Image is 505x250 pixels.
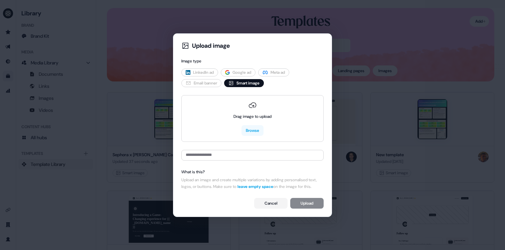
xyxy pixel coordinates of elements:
[181,58,324,64] div: Image type
[181,79,221,87] button: Email banner
[181,177,324,190] div: Upload an image and create multiple variations by adding personalised text, logos, or buttons. Ma...
[193,69,214,76] span: LinkedIn ad
[181,169,324,175] div: What is this?
[221,68,256,76] button: Google ad
[232,69,251,76] span: Google ad
[236,80,260,86] span: Smart image
[254,198,288,209] button: Cancel
[224,79,264,87] button: Smart image
[192,42,230,50] div: Upload image
[237,184,273,189] span: leave empty space
[271,69,285,76] span: Meta ad
[194,80,217,86] span: Email banner
[233,113,272,120] div: Drag image to upload
[258,68,289,76] button: Meta ad
[241,125,264,136] button: Browse
[181,68,218,76] button: LinkedIn ad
